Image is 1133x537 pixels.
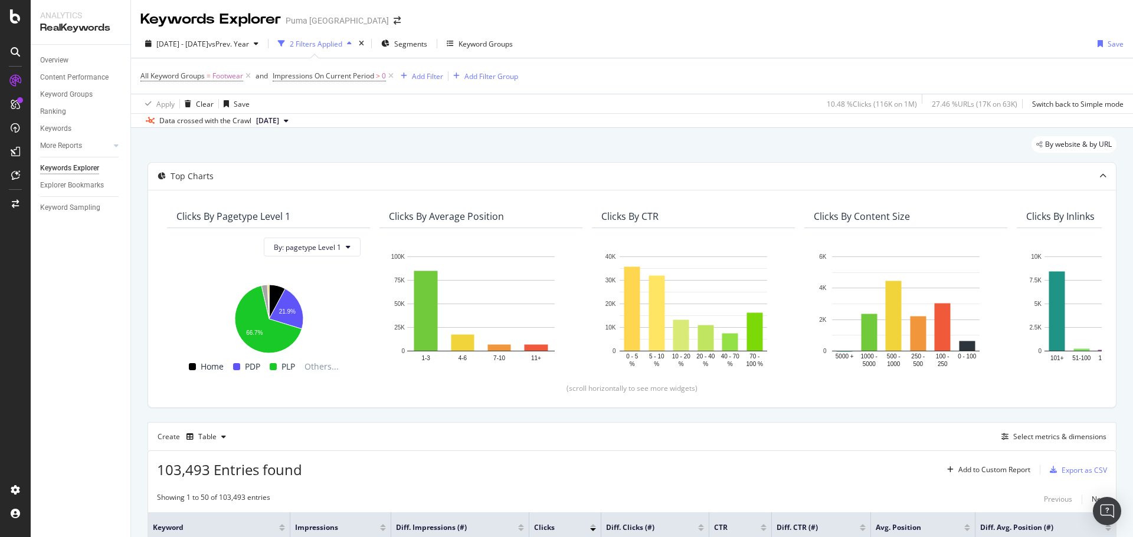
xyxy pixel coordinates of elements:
div: Showing 1 to 50 of 103,493 entries [157,492,270,506]
div: Previous [1044,494,1072,504]
span: vs Prev. Year [208,39,249,49]
div: Clear [196,99,214,109]
div: Keywords Explorer [140,9,281,29]
a: Keywords Explorer [40,162,122,174]
text: 5000 + [836,353,854,360]
text: 25K [394,324,405,331]
text: 7.5K [1029,277,1042,284]
a: Keywords [40,123,122,135]
span: Others... [300,360,343,374]
button: Switch back to Simple mode [1027,94,1124,113]
text: 1000 - [861,353,877,360]
span: Impressions [295,522,363,533]
div: and [256,71,268,81]
text: % [630,361,635,367]
button: [DATE] - [DATE]vsPrev. Year [140,34,263,53]
div: Next [1092,494,1107,504]
div: Top Charts [171,170,214,182]
a: Keyword Sampling [40,202,122,214]
div: Save [234,99,250,109]
div: Select metrics & dimensions [1013,431,1106,442]
svg: A chart. [814,251,998,369]
text: 100 - [936,353,949,360]
div: Export as CSV [1062,465,1107,475]
button: Export as CSV [1045,460,1107,479]
text: % [728,361,733,367]
div: legacy label [1032,136,1116,153]
span: Segments [394,39,427,49]
text: 40K [605,253,616,260]
div: Data crossed with the Crawl [159,116,251,126]
div: Add Filter Group [464,71,518,81]
div: 10.48 % Clicks ( 116K on 1M ) [827,99,917,109]
text: 101+ [1050,355,1064,361]
text: 51-100 [1072,355,1091,361]
text: 5000 [863,361,876,367]
text: 0 - 5 [626,353,638,360]
button: Add Filter Group [448,69,518,83]
div: Apply [156,99,175,109]
span: Keyword [153,522,261,533]
div: arrow-right-arrow-left [394,17,401,25]
text: 4-6 [459,355,467,361]
text: 20 - 40 [696,353,715,360]
div: Save [1108,39,1124,49]
button: 2 Filters Applied [273,34,356,53]
text: 2K [819,317,827,323]
div: Add Filter [412,71,443,81]
div: Clicks By Inlinks [1026,210,1095,222]
div: Keywords Explorer [40,162,99,174]
text: 0 [1038,348,1042,354]
div: Puma [GEOGRAPHIC_DATA] [286,15,389,27]
text: 21.9% [279,308,296,315]
div: Ranking [40,106,66,118]
text: 4K [819,285,827,292]
svg: A chart. [176,279,361,355]
span: Clicks [534,522,572,533]
button: Keyword Groups [442,34,518,53]
div: Keyword Groups [40,88,93,101]
text: 6K [819,253,827,260]
text: 75K [394,277,405,284]
text: 500 - [887,353,900,360]
button: Apply [140,94,175,113]
text: 100K [391,253,405,260]
span: = [207,71,211,81]
text: 250 - [911,353,925,360]
text: % [679,361,684,367]
a: Explorer Bookmarks [40,179,122,192]
div: Create [158,427,231,446]
span: CTR [714,522,743,533]
div: Clicks By Content Size [814,210,910,222]
text: 16-50 [1098,355,1114,361]
text: 0 [613,348,616,354]
span: Footwear [212,68,243,84]
button: Clear [180,94,214,113]
div: Overview [40,54,68,67]
text: 70 - [749,353,759,360]
button: Table [182,427,231,446]
text: 2.5K [1029,324,1042,331]
div: RealKeywords [40,21,121,35]
button: Select metrics & dimensions [997,430,1106,444]
div: Open Intercom Messenger [1093,497,1121,525]
div: Keyword Sampling [40,202,100,214]
text: 1-3 [421,355,430,361]
svg: A chart. [389,251,573,369]
div: 2 Filters Applied [290,39,342,49]
button: Previous [1044,492,1072,506]
div: Keyword Groups [459,39,513,49]
button: Next [1092,492,1107,506]
span: > [376,71,380,81]
span: PDP [245,360,260,374]
div: Content Performance [40,71,109,84]
svg: A chart. [601,251,785,369]
a: Ranking [40,106,122,118]
div: Add to Custom Report [958,466,1030,473]
text: 50K [394,301,405,307]
div: Explorer Bookmarks [40,179,104,192]
div: Clicks By Average Position [389,210,504,222]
